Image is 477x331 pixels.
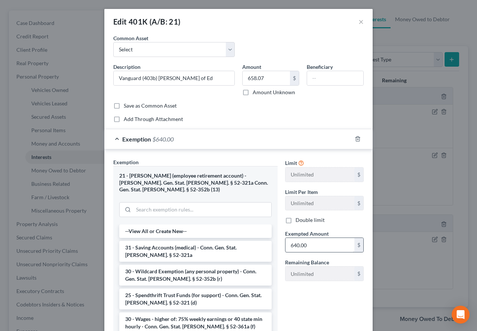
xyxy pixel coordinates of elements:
[285,196,354,210] input: --
[114,71,234,85] input: Describe...
[307,63,333,71] label: Beneficiary
[358,17,364,26] button: ×
[122,136,151,143] span: Exemption
[285,168,354,182] input: --
[354,267,363,281] div: $
[133,203,271,217] input: Search exemption rules...
[113,159,139,165] span: Exemption
[285,160,297,166] span: Limit
[285,230,329,237] span: Exempted Amount
[124,102,177,109] label: Save as Common Asset
[290,71,299,85] div: $
[354,196,363,210] div: $
[354,238,363,252] div: $
[124,115,183,123] label: Add Through Attachment
[307,71,363,85] input: --
[119,225,272,238] li: --View All or Create New--
[354,168,363,182] div: $
[296,216,325,224] label: Double limit
[285,188,318,196] label: Limit Per Item
[119,265,272,286] li: 30 - Wildcard Exemption (any personal property) - Conn. Gen. Stat. [PERSON_NAME]. § 52-352b (r)
[285,267,354,281] input: --
[152,136,174,143] span: $640.00
[119,289,272,309] li: 25 - Spendthrift Trust Funds (for support) - Conn. Gen. Stat. [PERSON_NAME]. § 52-321 (d)
[113,64,140,70] span: Description
[452,306,470,324] div: Open Intercom Messenger
[119,172,272,193] div: 21 - [PERSON_NAME] (employee retirement account) - [PERSON_NAME]. Gen. Stat. [PERSON_NAME]. § 52-...
[285,258,329,266] label: Remaining Balance
[253,89,295,96] label: Amount Unknown
[243,71,290,85] input: 0.00
[119,241,272,262] li: 31 - Saving Accounts (medical) - Conn. Gen. Stat. [PERSON_NAME]. § 52-321a
[113,34,148,42] label: Common Asset
[242,63,261,71] label: Amount
[113,16,181,27] div: Edit 401K (A/B: 21)
[285,238,354,252] input: 0.00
